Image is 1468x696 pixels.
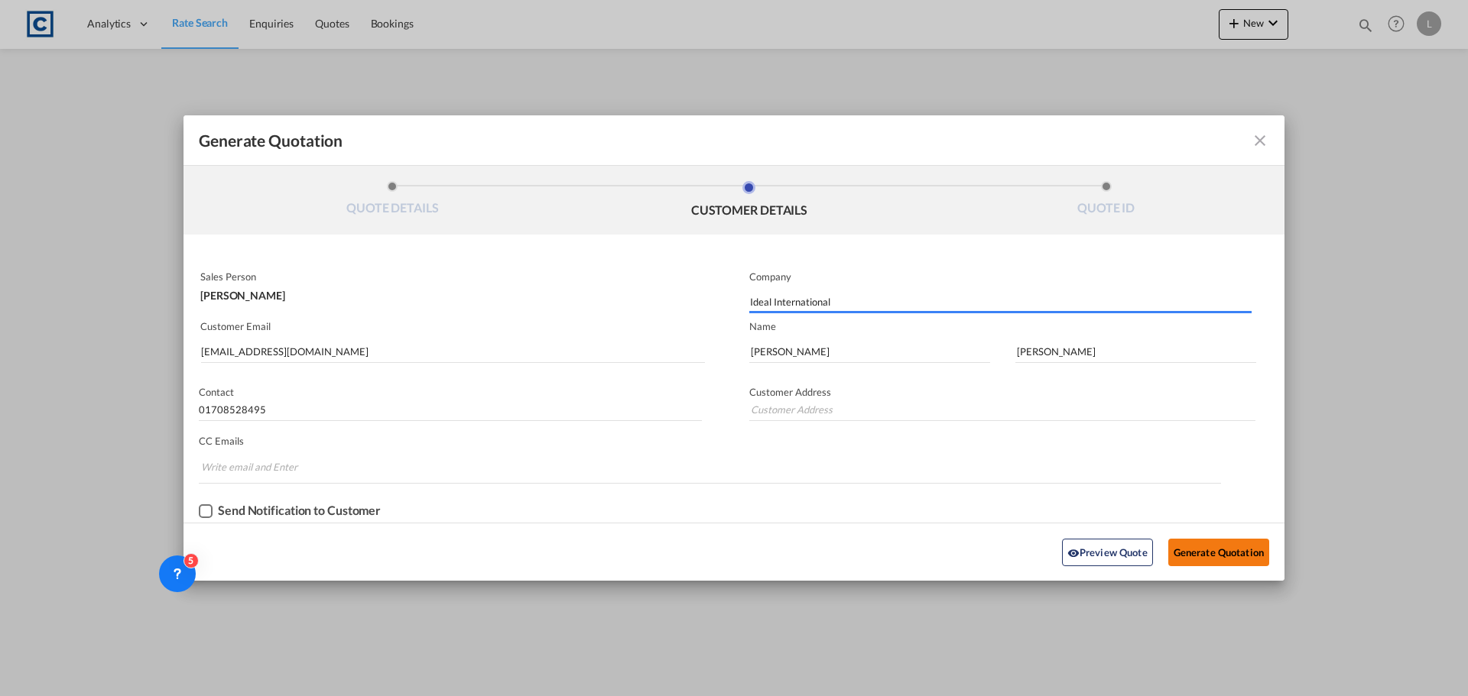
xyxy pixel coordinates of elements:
[199,398,702,421] input: Contact Number
[571,181,928,222] li: CUSTOMER DETAILS
[199,386,702,398] p: Contact
[749,270,1252,283] p: Company
[199,131,343,151] span: Generate Quotation
[199,453,1221,483] md-chips-wrap: Chips container. Enter the text area, then type text, and press enter to add a chip.
[200,270,702,283] p: Sales Person
[1015,340,1256,363] input: Last Name
[201,455,316,479] input: Chips input.
[1062,539,1153,566] button: icon-eyePreview Quote
[749,340,990,363] input: First Name
[927,181,1284,222] li: QUOTE ID
[749,320,1284,332] p: Name
[749,398,1255,421] input: Customer Address
[1168,539,1269,566] button: Generate Quotation
[201,340,705,363] input: Search by Customer Name/Email Id/Company
[749,386,831,398] span: Customer Address
[750,290,1252,313] input: Company Name
[1251,131,1269,150] md-icon: icon-close fg-AAA8AD cursor m-0
[183,115,1284,581] md-dialog: Generate QuotationQUOTE ...
[199,503,381,519] md-checkbox: Checkbox No Ink
[200,320,705,332] p: Customer Email
[214,181,571,222] li: QUOTE DETAILS
[200,283,702,301] div: [PERSON_NAME]
[199,435,1221,447] p: CC Emails
[1067,547,1080,559] md-icon: icon-eye
[218,503,381,517] div: Send Notification to Customer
